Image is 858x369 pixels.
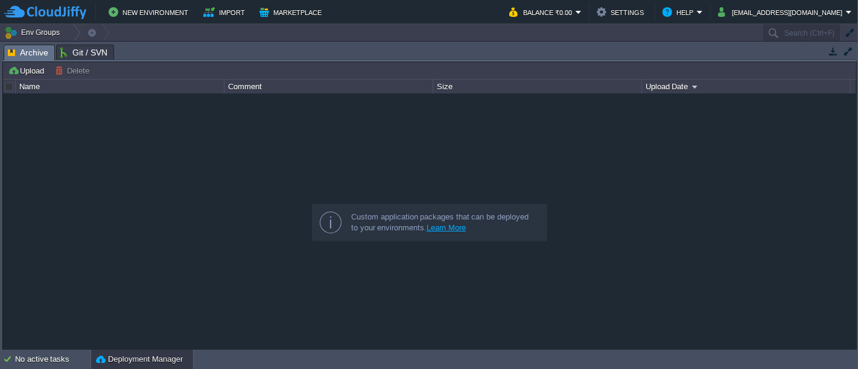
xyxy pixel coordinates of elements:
[663,5,697,19] button: Help
[8,45,48,60] span: Archive
[434,80,641,93] div: Size
[351,212,537,233] div: Custom application packages that can be deployed to your environments.
[55,65,93,76] button: Delete
[718,5,846,19] button: [EMAIL_ADDRESS][DOMAIN_NAME]
[4,5,86,20] img: CloudJiffy
[15,350,91,369] div: No active tasks
[509,5,576,19] button: Balance ₹0.00
[643,80,850,93] div: Upload Date
[597,5,647,19] button: Settings
[16,80,224,93] div: Name
[109,5,192,19] button: New Environment
[4,24,64,41] button: Env Groups
[203,5,249,19] button: Import
[96,353,183,365] button: Deployment Manager
[427,223,466,232] a: Learn More
[259,5,325,19] button: Marketplace
[225,80,433,93] div: Comment
[8,65,48,76] button: Upload
[60,45,107,60] span: Git / SVN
